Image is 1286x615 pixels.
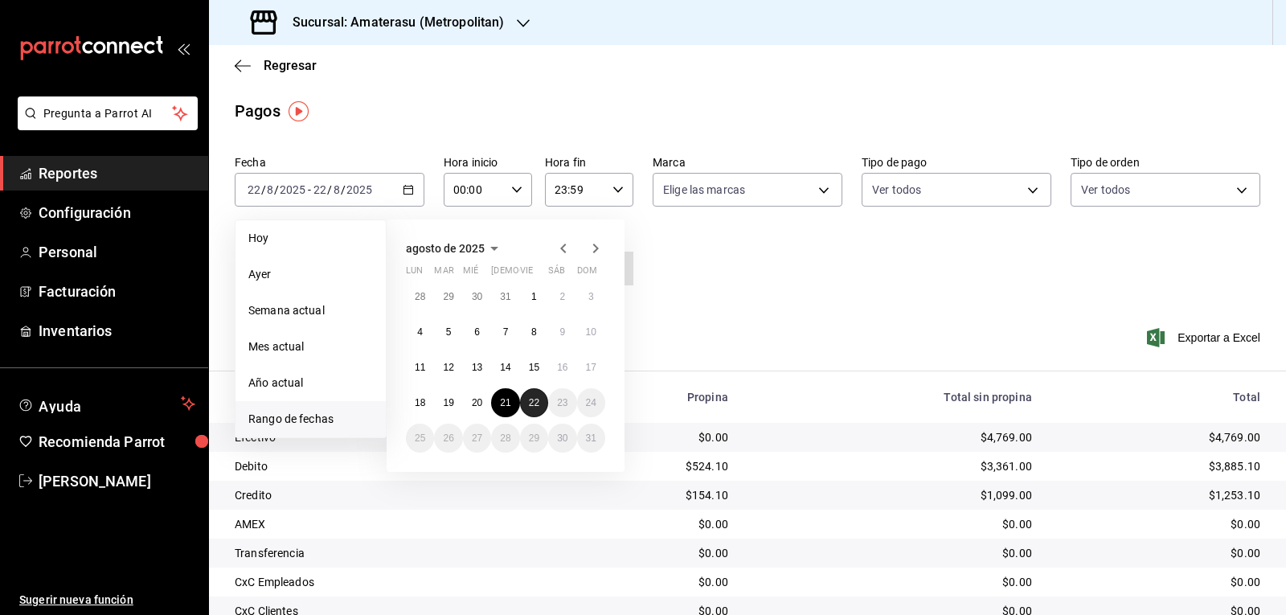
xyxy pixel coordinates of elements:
[463,388,491,417] button: 20 de agosto de 2025
[754,516,1032,532] div: $0.00
[1058,391,1260,404] div: Total
[571,487,728,503] div: $154.10
[417,326,423,338] abbr: 4 de agosto de 2025
[571,516,728,532] div: $0.00
[577,282,605,311] button: 3 de agosto de 2025
[520,388,548,417] button: 22 de agosto de 2025
[341,183,346,196] span: /
[443,433,453,444] abbr: 26 de agosto de 2025
[333,183,341,196] input: --
[491,265,586,282] abbr: jueves
[289,101,309,121] img: Tooltip marker
[406,239,504,258] button: agosto de 2025
[235,458,546,474] div: Debito
[443,362,453,373] abbr: 12 de agosto de 2025
[577,318,605,346] button: 10 de agosto de 2025
[279,183,306,196] input: ----
[248,375,373,392] span: Año actual
[39,162,195,184] span: Reportes
[500,291,510,302] abbr: 31 de julio de 2025
[443,397,453,408] abbr: 19 de agosto de 2025
[559,326,565,338] abbr: 9 de agosto de 2025
[39,431,195,453] span: Recomienda Parrot
[472,362,482,373] abbr: 13 de agosto de 2025
[588,291,594,302] abbr: 3 de agosto de 2025
[577,265,597,282] abbr: domingo
[235,574,546,590] div: CxC Empleados
[577,388,605,417] button: 24 de agosto de 2025
[500,397,510,408] abbr: 21 de agosto de 2025
[308,183,311,196] span: -
[520,353,548,382] button: 15 de agosto de 2025
[463,282,491,311] button: 30 de julio de 2025
[529,362,539,373] abbr: 15 de agosto de 2025
[503,326,509,338] abbr: 7 de agosto de 2025
[520,424,548,453] button: 29 de agosto de 2025
[235,516,546,532] div: AMEX
[346,183,373,196] input: ----
[571,574,728,590] div: $0.00
[406,424,434,453] button: 25 de agosto de 2025
[577,353,605,382] button: 17 de agosto de 2025
[548,388,576,417] button: 23 de agosto de 2025
[754,487,1032,503] div: $1,099.00
[491,388,519,417] button: 21 de agosto de 2025
[474,326,480,338] abbr: 6 de agosto de 2025
[406,282,434,311] button: 28 de julio de 2025
[548,265,565,282] abbr: sábado
[500,362,510,373] abbr: 14 de agosto de 2025
[261,183,266,196] span: /
[586,433,596,444] abbr: 31 de agosto de 2025
[548,353,576,382] button: 16 de agosto de 2025
[313,183,327,196] input: --
[500,433,510,444] abbr: 28 de agosto de 2025
[472,397,482,408] abbr: 20 de agosto de 2025
[586,397,596,408] abbr: 24 de agosto de 2025
[406,353,434,382] button: 11 de agosto de 2025
[557,433,567,444] abbr: 30 de agosto de 2025
[39,320,195,342] span: Inventarios
[491,282,519,311] button: 31 de julio de 2025
[19,592,195,609] span: Sugerir nueva función
[248,266,373,283] span: Ayer
[406,242,485,255] span: agosto de 2025
[472,291,482,302] abbr: 30 de julio de 2025
[548,424,576,453] button: 30 de agosto de 2025
[586,362,596,373] abbr: 17 de agosto de 2025
[18,96,198,130] button: Pregunta a Parrot AI
[463,265,478,282] abbr: miércoles
[491,353,519,382] button: 14 de agosto de 2025
[548,282,576,311] button: 2 de agosto de 2025
[520,282,548,311] button: 1 de agosto de 2025
[434,282,462,311] button: 29 de julio de 2025
[531,291,537,302] abbr: 1 de agosto de 2025
[264,58,317,73] span: Regresar
[1058,516,1260,532] div: $0.00
[754,545,1032,561] div: $0.00
[1058,429,1260,445] div: $4,769.00
[434,353,462,382] button: 12 de agosto de 2025
[11,117,198,133] a: Pregunta a Parrot AI
[434,265,453,282] abbr: martes
[415,397,425,408] abbr: 18 de agosto de 2025
[248,338,373,355] span: Mes actual
[754,458,1032,474] div: $3,361.00
[274,183,279,196] span: /
[266,183,274,196] input: --
[434,388,462,417] button: 19 de agosto de 2025
[571,545,728,561] div: $0.00
[248,302,373,319] span: Semana actual
[235,58,317,73] button: Regresar
[248,230,373,247] span: Hoy
[1058,545,1260,561] div: $0.00
[559,291,565,302] abbr: 2 de agosto de 2025
[327,183,332,196] span: /
[577,424,605,453] button: 31 de agosto de 2025
[1071,157,1260,168] label: Tipo de orden
[491,424,519,453] button: 28 de agosto de 2025
[754,391,1032,404] div: Total sin propina
[39,241,195,263] span: Personal
[280,13,504,32] h3: Sucursal: Amaterasu (Metropolitan)
[557,362,567,373] abbr: 16 de agosto de 2025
